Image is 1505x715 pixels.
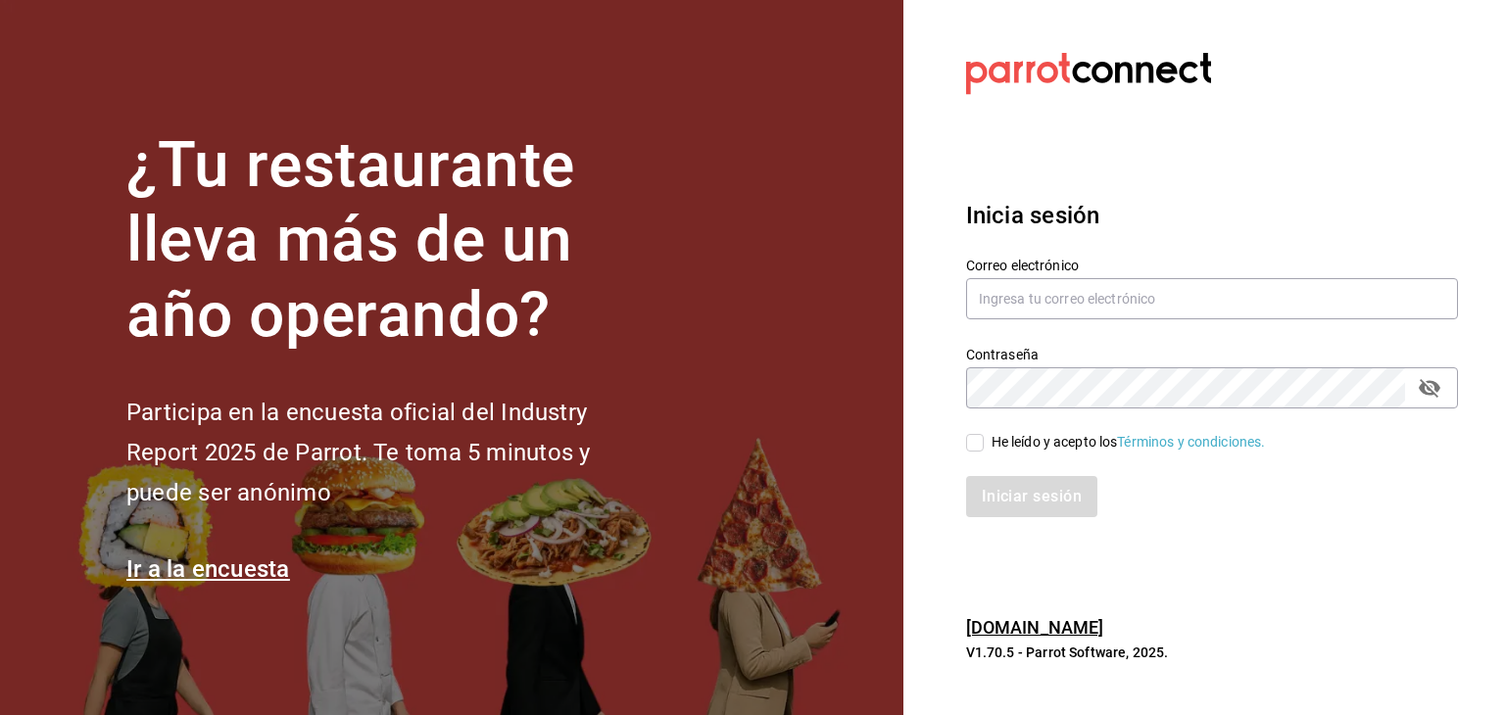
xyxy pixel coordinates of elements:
a: Ir a la encuesta [126,555,290,583]
p: V1.70.5 - Parrot Software, 2025. [966,643,1458,662]
h3: Inicia sesión [966,198,1458,233]
input: Ingresa tu correo electrónico [966,278,1458,319]
a: Términos y condiciones. [1117,434,1265,450]
a: [DOMAIN_NAME] [966,617,1104,638]
div: He leído y acepto los [992,432,1266,453]
label: Correo electrónico [966,258,1458,271]
h1: ¿Tu restaurante lleva más de un año operando? [126,128,655,354]
label: Contraseña [966,347,1458,360]
button: passwordField [1413,371,1446,405]
h2: Participa en la encuesta oficial del Industry Report 2025 de Parrot. Te toma 5 minutos y puede se... [126,393,655,512]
